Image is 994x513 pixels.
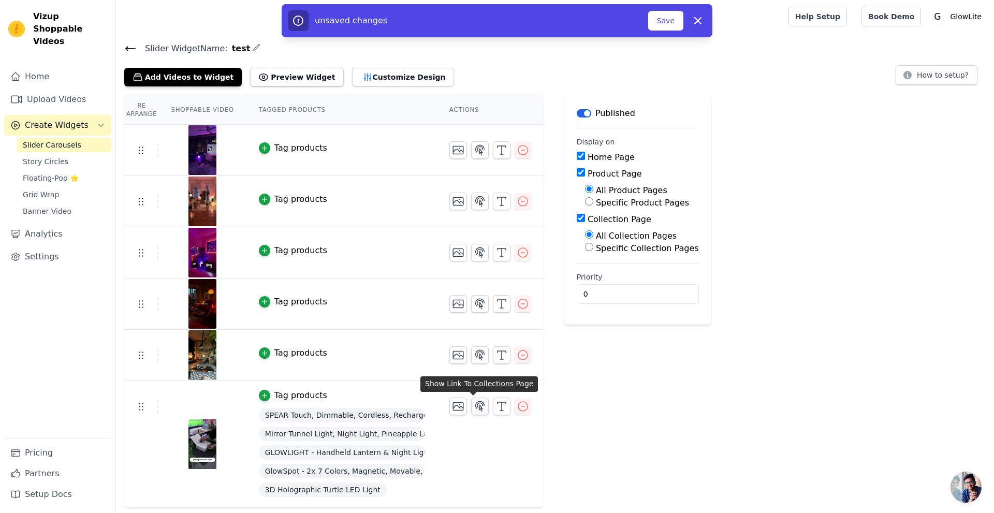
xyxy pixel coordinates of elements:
[23,140,81,150] span: Slider Carousels
[124,68,242,86] button: Add Videos to Widget
[259,408,425,422] span: SPEAR Touch, Dimmable, Cordless, Rechargeable Aluminum Lamp
[596,243,699,253] label: Specific Collection Pages
[137,42,228,55] span: Slider Widget Name:
[596,185,667,195] label: All Product Pages
[17,204,111,218] a: Banner Video
[4,443,111,463] a: Pricing
[951,472,982,503] div: Open chat
[228,42,251,55] span: test
[437,95,544,125] th: Actions
[352,68,454,86] button: Customize Design
[588,152,635,162] label: Home Page
[17,154,111,169] a: Story Circles
[449,295,467,313] button: Change Thumbnail
[596,198,689,208] label: Specific Product Pages
[259,142,327,154] button: Tag products
[23,206,71,216] span: Banner Video
[648,11,683,31] button: Save
[259,427,425,441] span: Mirror Tunnel Light, Night Light, Pineapple Lamp
[259,445,425,460] span: GLOWLIGHT - Handheld Lantern & Night Light
[246,95,437,125] th: Tagged Products
[4,224,111,244] a: Analytics
[23,156,68,167] span: Story Circles
[17,187,111,202] a: Grid Wrap
[274,244,327,257] div: Tag products
[188,279,217,329] img: vizup-images-bbbd.png
[577,272,699,282] label: Priority
[188,125,217,175] img: vizup-images-f8a4.png
[315,16,387,25] span: unsaved changes
[449,346,467,364] button: Change Thumbnail
[896,65,977,85] button: How to setup?
[188,177,217,226] img: vizup-images-5fc3.png
[23,189,59,200] span: Grid Wrap
[4,246,111,267] a: Settings
[4,463,111,484] a: Partners
[588,169,642,179] label: Product Page
[259,244,327,257] button: Tag products
[124,95,158,125] th: Re Arrange
[259,482,387,497] span: 3D Holographic Turtle LED Light
[23,173,79,183] span: Floating-Pop ⭐
[449,193,467,210] button: Change Thumbnail
[274,347,327,359] div: Tag products
[896,72,977,82] a: How to setup?
[4,484,111,505] a: Setup Docs
[4,115,111,136] button: Create Widgets
[274,193,327,206] div: Tag products
[577,137,615,147] legend: Display on
[595,107,635,120] p: Published
[259,389,327,402] button: Tag products
[588,214,651,224] label: Collection Page
[449,244,467,261] button: Change Thumbnail
[158,95,246,125] th: Shoppable Video
[274,389,327,402] div: Tag products
[250,68,343,86] button: Preview Widget
[259,296,327,308] button: Tag products
[17,138,111,152] a: Slider Carousels
[449,141,467,159] button: Change Thumbnail
[274,142,327,154] div: Tag products
[596,231,677,241] label: All Collection Pages
[188,330,217,380] img: vizup-images-269a.png
[259,464,425,478] span: GlowSpot - 2x 7 Colors, Magnetic, Movable, Rotatable, Rechargeable, Timeable, Remote Decor Lights
[4,66,111,87] a: Home
[252,41,260,55] div: Edit Name
[188,419,217,469] img: vizup-images-9c64.png
[188,228,217,277] img: vizup-images-dcdd.png
[25,119,89,131] span: Create Widgets
[4,89,111,110] a: Upload Videos
[449,398,467,415] button: Change Thumbnail
[17,171,111,185] a: Floating-Pop ⭐
[274,296,327,308] div: Tag products
[259,193,327,206] button: Tag products
[259,347,327,359] button: Tag products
